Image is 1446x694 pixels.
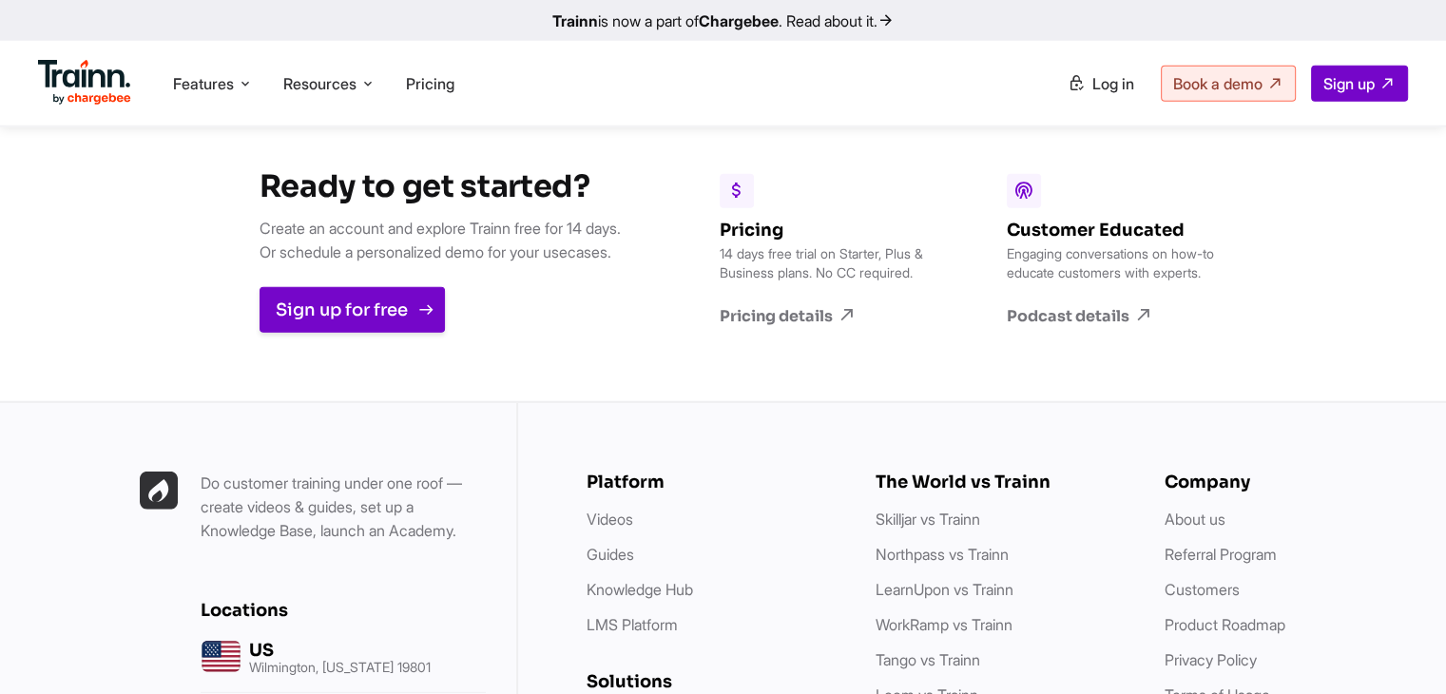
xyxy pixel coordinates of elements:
[1323,74,1375,93] span: Sign up
[1165,580,1240,599] a: Customers
[876,580,1013,599] a: LearnUpon vs Trainn
[587,510,633,529] a: Videos
[1165,650,1257,669] a: Privacy Policy
[201,636,241,677] img: us headquarters
[1351,603,1446,694] iframe: Chat Widget
[201,472,486,543] p: Do customer training under one roof — create videos & guides, set up a Knowledge Base, launch an ...
[1165,472,1416,492] h6: Company
[1161,66,1296,102] a: Book a demo
[587,472,838,492] h6: Platform
[249,661,431,674] p: Wilmington, [US_STATE] 19801
[201,600,486,621] h6: Locations
[1165,510,1225,529] a: About us
[587,580,693,599] a: Knowledge Hub
[876,545,1009,564] a: Northpass vs Trainn
[406,74,454,93] a: Pricing
[876,472,1127,492] h6: The World vs Trainn
[587,671,838,692] h6: Solutions
[260,167,621,205] h3: Ready to get started?
[249,640,431,661] h6: US
[260,287,445,333] a: Sign up for free
[1165,545,1277,564] a: Referral Program
[38,60,131,106] img: Trainn Logo
[1092,74,1134,93] span: Log in
[552,11,598,30] b: Trainn
[587,545,634,564] a: Guides
[1165,615,1285,634] a: Product Roadmap
[1007,220,1225,241] h6: Customer Educated
[876,510,980,529] a: Skilljar vs Trainn
[699,11,779,30] b: Chargebee
[876,615,1012,634] a: WorkRamp vs Trainn
[720,305,938,326] a: Pricing details
[173,73,234,94] span: Features
[587,615,678,634] a: LMS Platform
[1007,305,1225,326] a: Podcast details
[1056,67,1146,101] a: Log in
[260,217,621,264] p: Create an account and explore Trainn free for 14 days. Or schedule a personalized demo for your u...
[1173,74,1263,93] span: Book a demo
[283,73,357,94] span: Resources
[1007,244,1225,282] p: Engaging conversations on how-to educate customers with experts.
[720,220,938,241] h6: Pricing
[720,244,938,282] p: 14 days free trial on Starter, Plus & Business plans. No CC required.
[1311,66,1408,102] a: Sign up
[876,650,980,669] a: Tango vs Trainn
[140,472,178,510] img: Trainn | everything under one roof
